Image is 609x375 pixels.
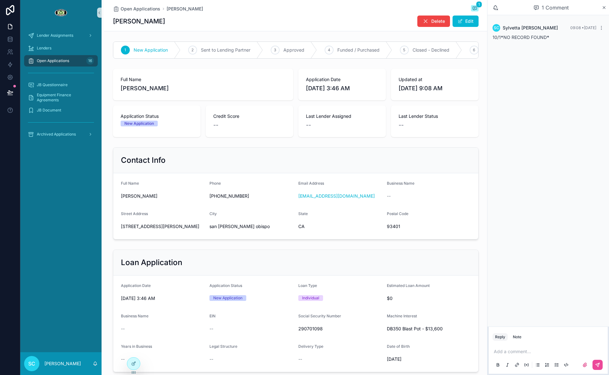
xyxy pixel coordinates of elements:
[542,4,569,11] span: 1 Comment
[209,314,215,318] span: EIN
[417,16,450,27] button: Delete
[209,356,213,362] span: --
[213,113,286,119] span: Credit Score
[24,30,98,41] a: Lender Assignments
[209,344,237,349] span: Legal Structure
[86,57,94,65] div: 16
[209,223,293,230] span: san [PERSON_NAME] obispo
[37,58,69,63] span: Open Applications
[328,48,330,53] span: 4
[209,181,221,186] span: Phone
[306,121,311,130] span: --
[387,181,414,186] span: Business Name
[213,295,242,301] div: New Application
[121,283,151,288] span: Application Date
[24,92,98,103] a: Equipment Finance Agreements
[121,344,152,349] span: Years in Business
[209,326,213,332] span: --
[453,16,479,27] button: Edit
[37,108,61,113] span: JB Document
[113,6,160,12] a: Open Applications
[201,47,250,53] span: Sent to Lending Partner
[121,257,182,268] h2: Loan Application
[306,76,378,83] span: Application Date
[298,314,341,318] span: Social Security Number
[37,46,51,51] span: Lenders
[387,223,471,230] span: 93401
[387,283,430,288] span: Estimated Loan Amount
[209,193,293,199] span: [PHONE_NUMBER]
[387,314,417,318] span: Machine Interest
[298,283,317,288] span: Loan Type
[302,295,319,301] div: Individual
[503,25,558,31] span: Sylvetta [PERSON_NAME]
[493,35,549,40] span: 10/1 NO RECORD FOUND
[113,17,165,26] h1: [PERSON_NAME]
[399,84,471,93] span: [DATE] 9:08 AM
[20,25,102,148] div: scrollable content
[121,155,166,165] h2: Contact Info
[121,6,160,12] span: Open Applications
[121,181,139,186] span: Full Name
[387,356,471,362] span: [DATE]
[298,181,324,186] span: Email Address
[413,47,449,53] span: Closed - Declined
[399,113,471,119] span: Last Lender Status
[24,79,98,91] a: JB Questionnaire
[121,76,286,83] span: Full Name
[167,6,203,12] a: [PERSON_NAME]
[570,25,596,30] span: 09:08 • [DATE]
[121,314,149,318] span: Business Name
[387,344,410,349] span: Date of Birth
[121,84,286,93] span: [PERSON_NAME]
[431,18,445,24] span: Delete
[121,113,193,119] span: Application Status
[209,283,242,288] span: Application Status
[121,211,148,216] span: Street Address
[28,360,35,367] span: SC
[37,92,91,103] span: Equipment Finance Agreements
[213,121,218,130] span: --
[54,8,67,18] img: App logo
[191,48,194,53] span: 2
[476,1,482,8] span: 1
[121,223,205,230] span: [STREET_ADDRESS][PERSON_NAME]
[124,48,126,53] span: 1
[37,82,68,87] span: JB Questionnaire
[121,356,125,362] span: --
[298,211,308,216] span: State
[24,42,98,54] a: Lenders
[298,326,382,332] span: 290701098
[298,193,375,199] a: [EMAIL_ADDRESS][DOMAIN_NAME]
[121,295,205,302] span: [DATE] 3:46 AM
[494,25,499,30] span: SC
[399,121,404,130] span: --
[124,121,154,126] div: New Application
[387,193,391,199] span: --
[513,334,521,340] div: Note
[209,211,217,216] span: City
[387,326,471,332] span: DB350 Blast Pot - $13,600
[337,47,380,53] span: Funded / Purchased
[298,223,382,230] span: CA
[24,55,98,67] a: Open Applications16
[403,48,405,53] span: 5
[121,326,125,332] span: --
[44,360,81,367] p: [PERSON_NAME]
[274,48,276,53] span: 3
[121,193,205,199] span: [PERSON_NAME]
[306,84,378,93] span: [DATE] 3:46 AM
[37,33,73,38] span: Lender Assignments
[387,211,408,216] span: Postal Code
[493,333,508,341] button: Reply
[387,295,471,302] span: $0
[298,356,302,362] span: --
[24,129,98,140] a: Archived Applications
[471,5,479,13] button: 1
[306,113,378,119] span: Last Lender Assigned
[298,344,323,349] span: Delivery Type
[510,333,524,341] button: Note
[134,47,168,53] span: New Application
[399,76,471,83] span: Updated at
